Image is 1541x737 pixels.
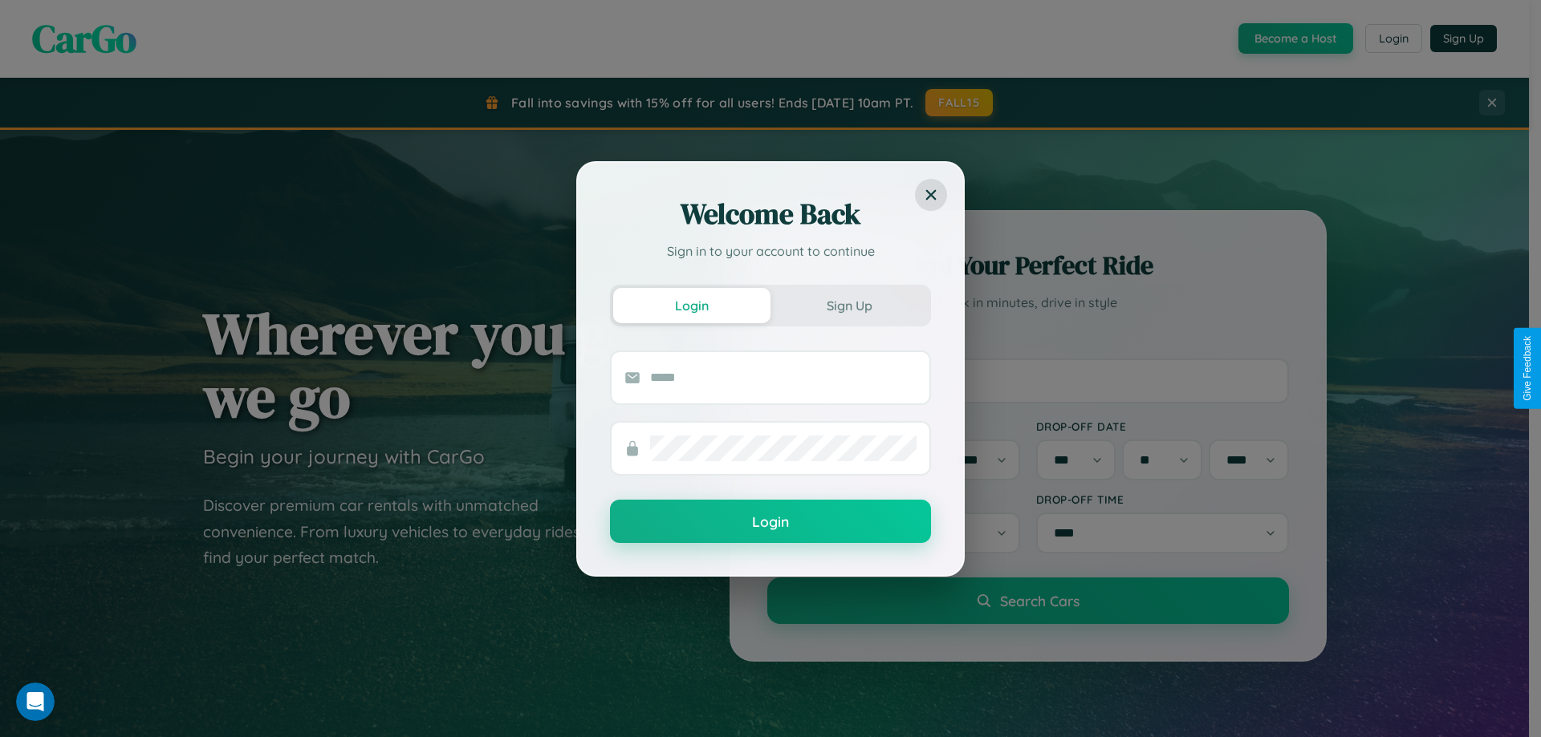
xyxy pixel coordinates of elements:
[610,241,931,261] p: Sign in to your account to continue
[1522,336,1533,401] div: Give Feedback
[610,500,931,543] button: Login
[770,288,928,323] button: Sign Up
[16,682,55,721] iframe: Intercom live chat
[610,195,931,233] h2: Welcome Back
[613,288,770,323] button: Login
